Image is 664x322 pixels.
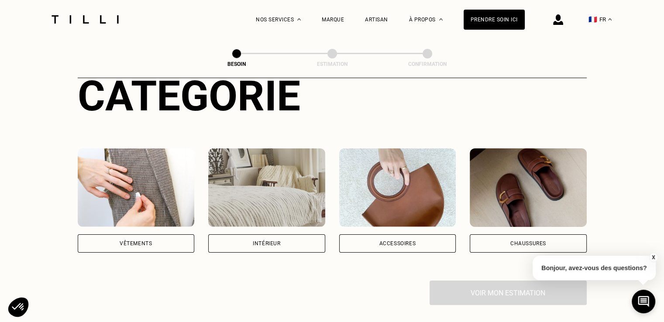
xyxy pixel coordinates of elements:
button: X [649,253,657,262]
a: Artisan [365,17,388,23]
div: Chaussures [510,241,546,246]
div: Confirmation [384,61,471,67]
img: Accessoires [339,148,456,227]
div: Estimation [289,61,376,67]
p: Bonjour, avez-vous des questions? [533,256,656,280]
span: 🇫🇷 [588,15,597,24]
img: Menu déroulant [297,18,301,21]
img: Menu déroulant à propos [439,18,443,21]
div: Vêtements [120,241,152,246]
div: Catégorie [78,72,587,120]
img: Intérieur [208,148,325,227]
img: icône connexion [553,14,563,25]
div: Intérieur [253,241,280,246]
div: Besoin [193,61,280,67]
a: Prendre soin ici [464,10,525,30]
img: Chaussures [470,148,587,227]
img: Vêtements [78,148,195,227]
div: Accessoires [379,241,416,246]
a: Marque [322,17,344,23]
img: menu déroulant [608,18,612,21]
img: Logo du service de couturière Tilli [48,15,122,24]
